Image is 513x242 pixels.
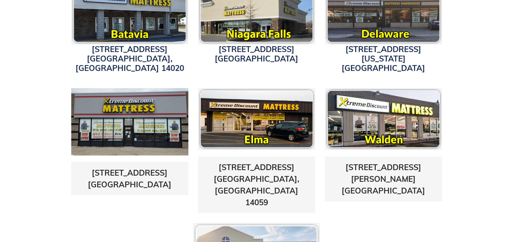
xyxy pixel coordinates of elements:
[325,88,442,150] img: pf-16118c81--waldenicon.png
[71,88,188,155] img: transit-store-photo2-1642015179745.jpg
[215,44,298,63] a: [STREET_ADDRESS][GEOGRAPHIC_DATA]
[342,162,425,195] a: [STREET_ADDRESS][PERSON_NAME][GEOGRAPHIC_DATA]
[214,162,299,207] a: [STREET_ADDRESS][GEOGRAPHIC_DATA], [GEOGRAPHIC_DATA] 14059
[75,44,184,73] a: [STREET_ADDRESS][GEOGRAPHIC_DATA], [GEOGRAPHIC_DATA] 14020
[88,168,171,189] a: [STREET_ADDRESS][GEOGRAPHIC_DATA]
[342,44,425,73] a: [STREET_ADDRESS][US_STATE][GEOGRAPHIC_DATA]
[198,88,315,150] img: pf-8166afa1--elmaicon.png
